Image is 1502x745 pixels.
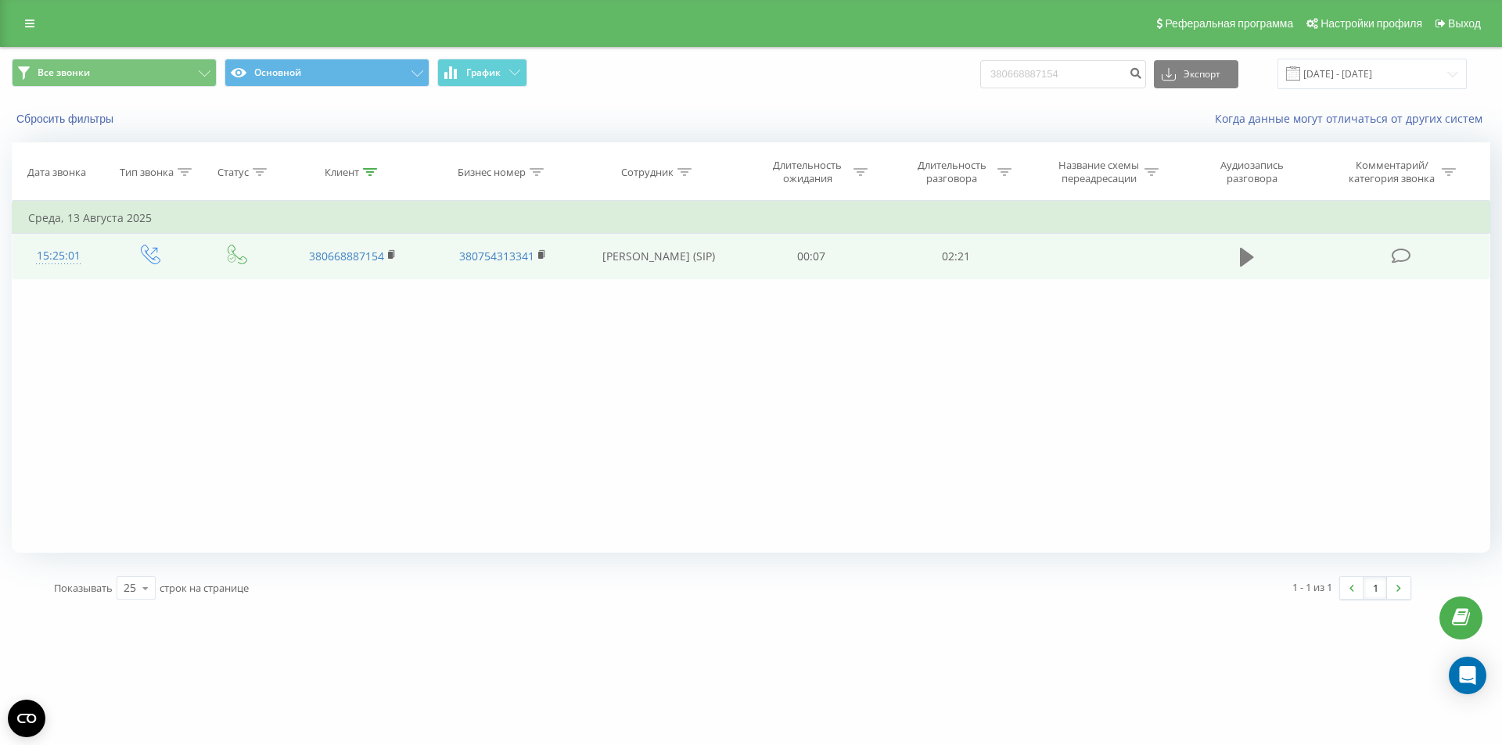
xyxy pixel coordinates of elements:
[1202,159,1303,185] div: Аудиозапись разговора
[309,249,384,263] a: 380668887154
[766,159,850,185] div: Длительность ожидания
[1449,657,1486,694] div: Open Intercom Messenger
[28,241,89,271] div: 15:25:01
[13,202,1490,234] td: Среда, 13 Августа 2025
[54,581,113,595] span: Показывать
[124,580,136,596] div: 25
[1346,159,1438,185] div: Комментарий/категория звонка
[325,166,359,179] div: Клиент
[980,60,1146,88] input: Поиск по номеру
[217,166,249,179] div: Статус
[621,166,674,179] div: Сотрудник
[12,59,217,87] button: Все звонки
[458,166,526,179] div: Бизнес номер
[739,234,883,279] td: 00:07
[1321,17,1422,30] span: Настройки профиля
[1292,579,1332,595] div: 1 - 1 из 1
[8,700,45,737] button: Open CMP widget
[120,166,174,179] div: Тип звонка
[160,581,249,595] span: строк на странице
[1154,60,1238,88] button: Экспорт
[38,66,90,79] span: Все звонки
[577,234,739,279] td: [PERSON_NAME] (SIP)
[12,112,121,126] button: Сбросить фильтры
[27,166,86,179] div: Дата звонка
[1364,577,1387,599] a: 1
[437,59,527,87] button: График
[459,249,534,263] a: 380754313341
[225,59,429,87] button: Основной
[1215,111,1490,126] a: Когда данные могут отличаться от других систем
[1057,159,1141,185] div: Название схемы переадресации
[1165,17,1293,30] span: Реферальная программа
[883,234,1027,279] td: 02:21
[466,67,501,78] span: График
[1448,17,1481,30] span: Выход
[910,159,994,185] div: Длительность разговора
